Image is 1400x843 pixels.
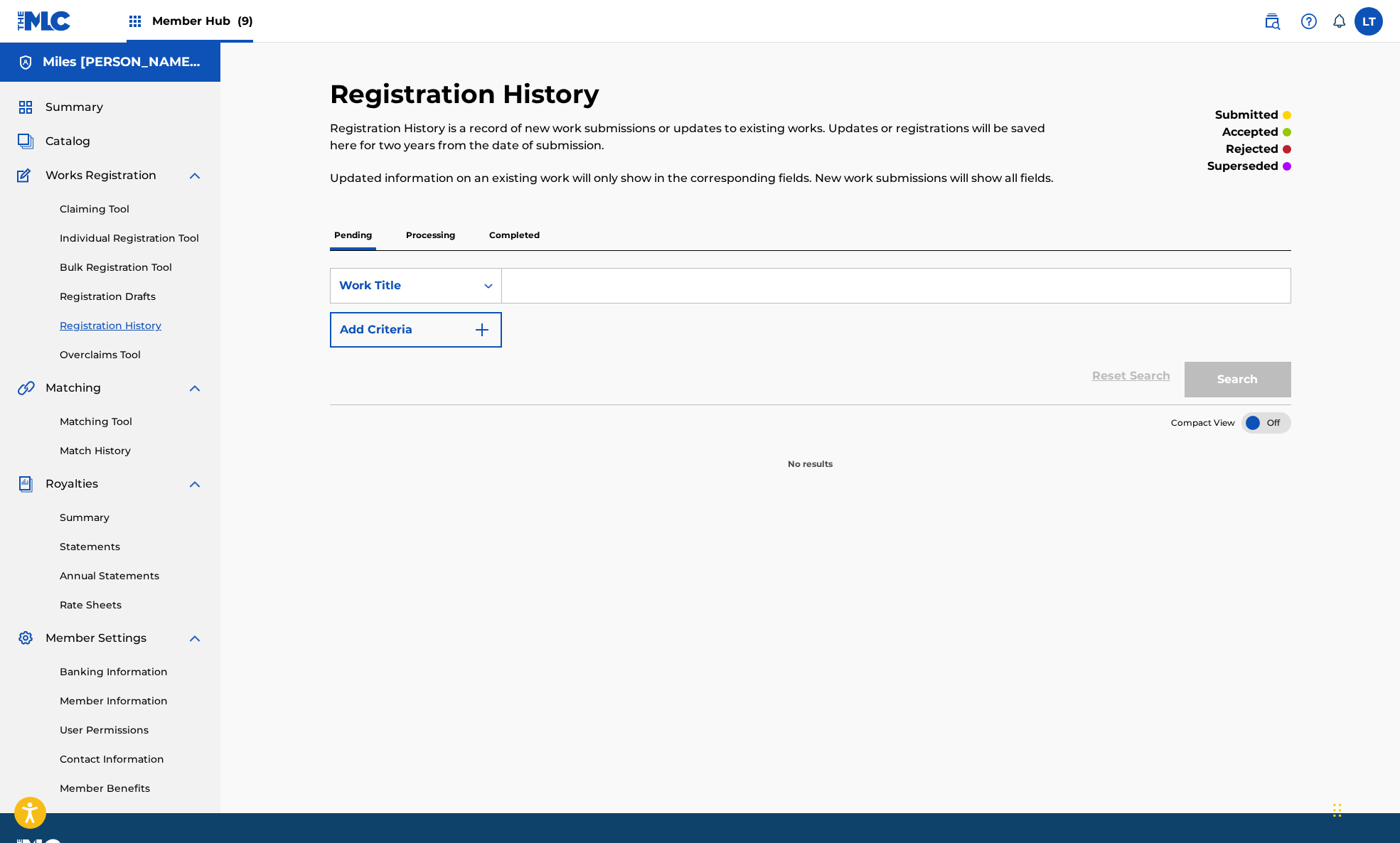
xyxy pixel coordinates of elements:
div: User Menu [1354,7,1383,36]
img: Catalog [17,133,34,150]
a: SummarySummary [17,99,103,116]
a: User Permissions [60,723,203,738]
a: Member Benefits [60,781,203,796]
img: Royalties [17,476,34,493]
img: search [1263,13,1281,30]
span: Works Registration [46,167,156,184]
span: (9) [237,14,253,28]
iframe: Resource Center [1360,579,1400,697]
button: Add Criteria [330,312,502,348]
img: expand [186,167,203,184]
span: Royalties [46,476,98,493]
a: Bulk Registration Tool [60,260,203,275]
a: Banking Information [60,665,203,680]
p: submitted [1215,107,1278,124]
img: expand [186,476,203,493]
img: expand [186,630,203,647]
a: Overclaims Tool [60,348,203,363]
a: Public Search [1258,7,1286,36]
a: Registration Drafts [60,289,203,304]
span: Summary [46,99,103,116]
img: Accounts [17,54,34,71]
img: Member Settings [17,630,34,647]
p: Registration History is a record of new work submissions or updates to existing works. Updates or... [330,120,1070,154]
a: Member Information [60,694,203,709]
span: Member Settings [46,630,146,647]
span: Catalog [46,133,90,150]
form: Search Form [330,268,1291,404]
span: Member Hub [152,13,253,29]
img: MLC Logo [17,11,72,31]
img: Works Registration [17,167,36,184]
p: Updated information on an existing work will only show in the corresponding fields. New work subm... [330,170,1070,187]
span: Compact View [1171,417,1235,429]
p: accepted [1222,124,1278,141]
span: Matching [46,380,101,397]
a: Match History [60,444,203,458]
div: Help [1295,7,1323,36]
img: Top Rightsholders [127,13,144,30]
a: Claiming Tool [60,202,203,217]
div: Drag [1333,789,1342,832]
div: Notifications [1332,14,1346,28]
a: Contact Information [60,752,203,767]
img: expand [186,380,203,397]
div: Work Title [339,277,467,294]
a: Individual Registration Tool [60,231,203,246]
iframe: Chat Widget [1329,775,1400,843]
p: Completed [485,220,544,250]
a: Annual Statements [60,569,203,584]
img: Summary [17,99,34,116]
a: Registration History [60,318,203,333]
img: Matching [17,380,35,397]
a: Matching Tool [60,414,203,429]
p: superseded [1207,158,1278,175]
p: No results [788,441,833,471]
p: rejected [1226,141,1278,158]
a: Summary [60,510,203,525]
a: CatalogCatalog [17,133,90,150]
a: Statements [60,539,203,554]
img: help [1300,13,1318,30]
h5: Miles Minnick LLC [43,54,203,70]
p: Processing [402,220,459,250]
img: 9d2ae6d4665cec9f34b9.svg [474,321,491,338]
h2: Registration History [330,78,607,110]
p: Pending [330,220,376,250]
a: Rate Sheets [60,598,203,613]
